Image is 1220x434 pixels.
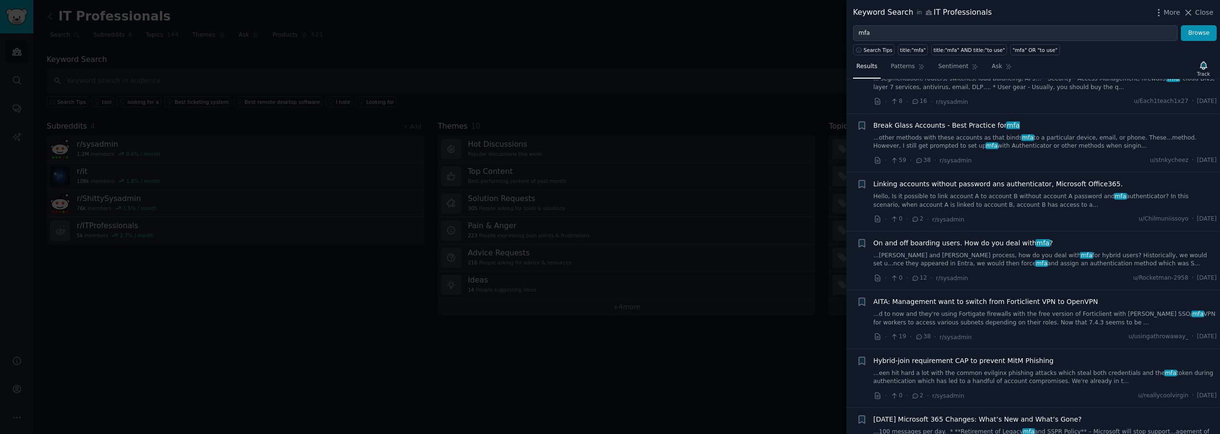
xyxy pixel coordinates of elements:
span: mfa [986,142,998,149]
span: Sentiment [938,62,968,71]
input: Try a keyword related to your business [853,25,1178,41]
span: On and off boarding users. How do you deal with ? [874,238,1053,248]
button: Close [1183,8,1213,18]
span: [DATE] [1197,392,1217,400]
a: title:"mfa" AND title:"to use" [931,44,1007,55]
span: · [885,391,887,401]
a: Linking accounts without password ans authenticator, Microsoft Office365. [874,179,1123,189]
div: "mfa" OR "to use" [1013,47,1057,53]
a: AITA: Management want to switch from Forticlient VPN to OpenVPN [874,297,1098,307]
span: [DATE] [1197,274,1217,283]
a: ...[PERSON_NAME] and [PERSON_NAME] process, how do you deal withmfafor hybrid users? Historically... [874,252,1217,268]
span: · [885,97,887,107]
span: u/Rocketman-2958 [1133,274,1189,283]
span: [DATE] [1197,215,1217,223]
span: r/sysadmin [932,393,965,399]
span: · [1192,156,1194,165]
button: Track [1194,59,1213,79]
span: · [934,155,936,165]
a: title:"mfa" [898,44,928,55]
span: r/sysadmin [940,157,972,164]
span: · [906,97,908,107]
span: · [906,273,908,283]
span: 8 [890,97,902,106]
a: Patterns [887,59,928,79]
span: mfa [1080,252,1093,259]
span: Ask [992,62,1002,71]
span: · [885,332,887,342]
span: · [1192,274,1194,283]
span: · [1192,392,1194,400]
span: u/Chilmuniissoyo [1139,215,1188,223]
button: Browse [1181,25,1217,41]
a: ...other methods with these accounts as that bindsmfato a particular device, email, or phone. The... [874,134,1217,151]
span: · [1192,215,1194,223]
span: u/Each1teach1x27 [1134,97,1188,106]
span: Break Glass Accounts - Best Practice for [874,121,1020,131]
span: r/sysadmin [940,334,972,341]
span: · [910,155,912,165]
span: · [885,273,887,283]
span: r/sysadmin [932,216,965,223]
span: u/stnkycheez [1150,156,1189,165]
span: Search Tips [864,47,893,53]
span: 0 [890,392,902,400]
span: · [885,155,887,165]
a: On and off boarding users. How do you deal withmfa? [874,238,1053,248]
a: Sentiment [935,59,982,79]
div: title:"mfa" AND title:"to use" [934,47,1005,53]
div: title:"mfa" [900,47,926,53]
span: Close [1195,8,1213,18]
span: 19 [890,333,906,341]
span: u/reallycoolvirgin [1138,392,1188,400]
span: u/usingathrowaway_ [1128,333,1189,341]
span: [DATE] [1197,97,1217,106]
a: ... segmentation, routers, switches, load balancing, APs… * Security - Access Management, firewal... [874,75,1217,91]
div: Track [1197,71,1210,77]
span: More [1164,8,1180,18]
a: Ask [988,59,1016,79]
span: · [906,391,908,401]
span: · [930,97,932,107]
a: Results [853,59,881,79]
span: · [906,214,908,224]
a: Hybrid-join requirement CAP to prevent MitM Phishing [874,356,1054,366]
span: mfa [1164,370,1177,376]
button: More [1154,8,1180,18]
span: 38 [915,156,931,165]
a: Break Glass Accounts - Best Practice formfa [874,121,1020,131]
span: 38 [915,333,931,341]
span: · [1192,333,1194,341]
button: Search Tips [853,44,895,55]
span: 0 [890,274,902,283]
span: · [1192,97,1194,106]
span: · [885,214,887,224]
span: [DATE] [1197,333,1217,341]
span: r/sysadmin [936,99,968,105]
span: mfa [1006,121,1021,129]
span: · [930,273,932,283]
span: 16 [911,97,927,106]
span: · [910,332,912,342]
span: 0 [890,215,902,223]
span: r/sysadmin [936,275,968,282]
span: · [927,214,929,224]
a: ...d to now and they're using Fortigate firewalls with the free version of Forticlient with [PERS... [874,310,1217,327]
a: [DATE] Microsoft 365 Changes: What’s New and What’s Gone? [874,414,1082,424]
span: Results [856,62,877,71]
span: mfa [1021,134,1034,141]
span: mfa [1114,193,1127,200]
a: Hello, Is it possible to link account A to account B without account A password andmfaauthenticat... [874,192,1217,209]
a: ...een hit hard a lot with the common evilginx phishing attacks which steal both credentials and ... [874,369,1217,386]
span: in [916,9,922,17]
span: 59 [890,156,906,165]
span: · [934,332,936,342]
span: mfa [1036,239,1050,247]
span: · [927,391,929,401]
span: [DATE] [1197,156,1217,165]
span: mfa [1191,311,1204,317]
